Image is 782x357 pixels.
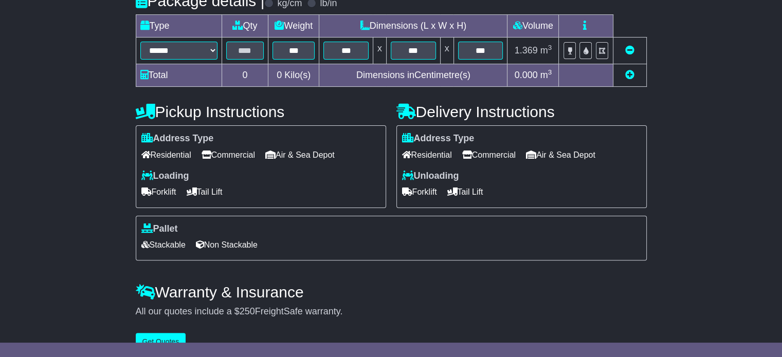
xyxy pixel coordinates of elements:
[548,44,552,51] sup: 3
[141,133,214,144] label: Address Type
[136,284,647,300] h4: Warranty & Insurance
[265,147,335,163] span: Air & Sea Depot
[196,237,258,253] span: Non Stackable
[136,306,647,317] div: All our quotes include a $ FreightSafe warranty.
[515,70,538,80] span: 0.000
[222,15,268,37] td: Qty
[396,103,647,120] h4: Delivery Instructions
[268,15,319,37] td: Weight
[515,45,538,55] span: 1.369
[141,171,189,182] label: Loading
[402,147,452,163] span: Residential
[462,147,516,163] span: Commercial
[141,147,191,163] span: Residential
[141,223,178,235] label: Pallet
[277,70,282,80] span: 0
[540,45,552,55] span: m
[141,237,186,253] span: Stackable
[268,64,319,87] td: Kilo(s)
[222,64,268,87] td: 0
[440,37,453,64] td: x
[136,64,222,87] td: Total
[136,103,386,120] h4: Pickup Instructions
[136,15,222,37] td: Type
[625,45,634,55] a: Remove this item
[526,147,595,163] span: Air & Sea Depot
[507,15,559,37] td: Volume
[402,133,475,144] label: Address Type
[187,184,223,200] span: Tail Lift
[319,64,507,87] td: Dimensions in Centimetre(s)
[373,37,386,64] td: x
[625,70,634,80] a: Add new item
[402,171,459,182] label: Unloading
[402,184,437,200] span: Forklift
[136,333,186,351] button: Get Quotes
[447,184,483,200] span: Tail Lift
[141,184,176,200] span: Forklift
[202,147,255,163] span: Commercial
[240,306,255,316] span: 250
[540,70,552,80] span: m
[548,68,552,76] sup: 3
[319,15,507,37] td: Dimensions (L x W x H)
